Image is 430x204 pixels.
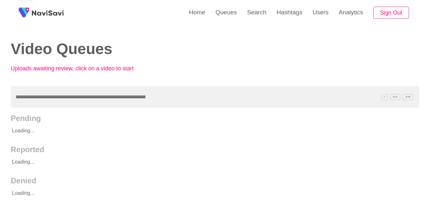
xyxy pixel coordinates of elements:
[11,154,378,170] p: Loading...
[11,123,378,139] p: Loading...
[390,94,400,100] span: C^J
[16,5,32,21] img: fireSpot
[381,94,388,100] span: /
[11,41,206,58] h2: Video Queues
[403,94,413,100] span: C^K
[11,114,419,123] h2: Pending
[32,10,64,16] img: fireSpot
[373,7,409,19] button: Sign Out
[11,185,378,201] p: Loading...
[11,145,419,154] h2: Reported
[11,65,151,72] p: Uploads awaiting review, click on a video to start
[11,176,419,185] h2: Denied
